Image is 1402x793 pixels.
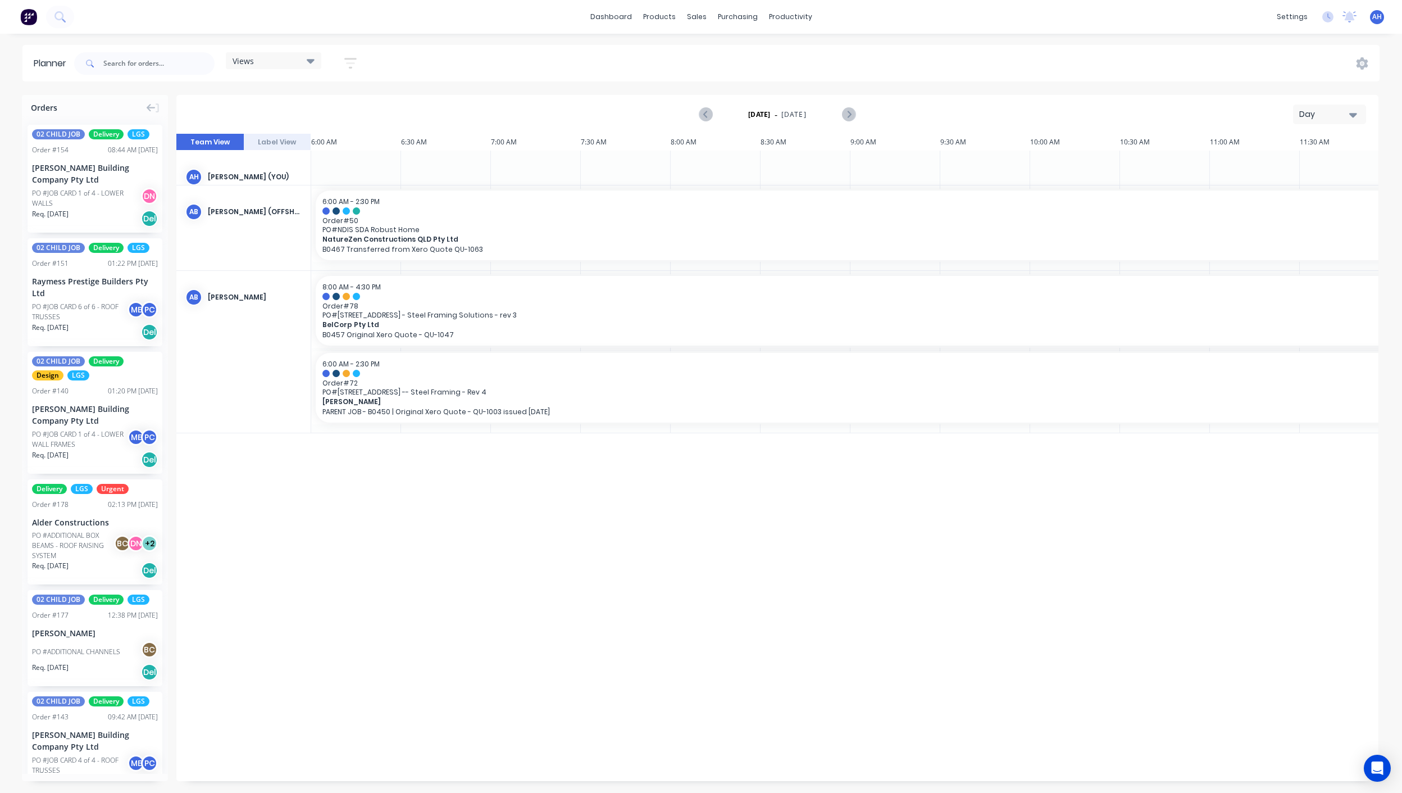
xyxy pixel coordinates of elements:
div: Order # 140 [32,386,69,396]
span: Req. [DATE] [32,450,69,460]
div: [PERSON_NAME] Building Company Pty Ltd [32,729,158,753]
strong: [DATE] [748,110,771,120]
div: BC [114,535,131,552]
div: ME [128,755,144,772]
a: dashboard [585,8,638,25]
div: Del [141,324,158,341]
span: Delivery [89,243,124,253]
div: [PERSON_NAME] [208,292,302,302]
div: Del [141,664,158,681]
div: Raymess Prestige Builders Pty Ltd [32,275,158,299]
div: AB [185,203,202,220]
div: settings [1271,8,1313,25]
div: Alder Constructions [32,516,158,528]
div: 7:30 AM [581,134,671,151]
div: productivity [763,8,818,25]
span: LGS [128,243,149,253]
div: PC [141,429,158,446]
span: 02 CHILD JOB [32,129,85,139]
div: + 2 [141,535,158,552]
span: Req. [DATE] [32,209,69,219]
button: Next page [842,107,855,121]
div: products [638,8,681,25]
div: Del [141,210,158,227]
span: Req. [DATE] [32,561,69,571]
div: Del [141,451,158,468]
div: 9:00 AM [850,134,940,151]
span: Design [32,370,63,380]
div: DN [141,188,158,205]
button: Day [1293,105,1366,124]
div: PO #JOB CARD 6 of 6 - ROOF TRUSSES [32,302,131,322]
span: 02 CHILD JOB [32,595,85,605]
div: PO #ADDITIONAL BOX BEAMS - ROOF RAISING SYSTEM [32,531,117,561]
div: Order # 151 [32,259,69,269]
div: 11:00 AM [1210,134,1300,151]
div: [PERSON_NAME] (OFFSHORE) [208,207,302,217]
span: 02 CHILD JOB [32,243,85,253]
div: Order # 177 [32,610,69,620]
div: [PERSON_NAME] Building Company Pty Ltd [32,403,158,427]
div: AH [185,169,202,185]
div: 7:00 AM [491,134,581,151]
div: [PERSON_NAME] (You) [208,172,302,182]
div: 10:30 AM [1120,134,1210,151]
span: Delivery [89,696,124,706]
div: 01:22 PM [DATE] [108,259,158,269]
div: 11:30 AM [1300,134,1390,151]
span: Delivery [89,129,124,139]
div: 01:20 PM [DATE] [108,386,158,396]
div: [PERSON_NAME] Building Company Pty Ltd [32,162,158,185]
span: LGS [71,484,93,494]
div: [PERSON_NAME] [32,627,158,639]
div: ME [128,301,144,318]
span: Delivery [89,595,124,605]
span: - [775,108,777,121]
div: PC [141,301,158,318]
div: 8:30 AM [761,134,850,151]
div: PO #JOB CARD 4 of 4 - ROOF TRUSSES [32,755,131,776]
button: Label View [244,134,311,151]
span: Urgent [97,484,129,494]
span: [DATE] [781,110,807,120]
div: PO #JOB CARD 1 of 4 - LOWER WALLS [32,188,144,209]
div: 6:00 AM [311,134,401,151]
div: 10:00 AM [1030,134,1120,151]
div: 6:30 AM [401,134,491,151]
span: LGS [128,595,149,605]
div: Day [1299,108,1351,120]
button: Previous page [700,107,713,121]
div: Open Intercom Messenger [1364,755,1391,782]
div: 8:00 AM [671,134,761,151]
div: PO #ADDITIONAL CHANNELS [32,647,120,657]
div: AB [185,289,202,306]
div: ME [128,429,144,446]
span: Req. [DATE] [32,323,69,333]
span: Delivery [32,484,67,494]
span: LGS [128,696,149,706]
span: 02 CHILD JOB [32,356,85,366]
div: PC [141,755,158,772]
span: Delivery [89,356,124,366]
div: purchasing [712,8,763,25]
span: LGS [67,370,89,380]
span: 6:00 AM - 2:30 PM [322,359,380,369]
div: Planner [34,57,72,70]
div: Order # 178 [32,500,69,510]
div: 9:30 AM [940,134,1030,151]
div: 12:38 PM [DATE] [108,610,158,620]
div: 09:42 AM [DATE] [108,712,158,722]
span: Req. [DATE] [32,663,69,673]
div: PO #JOB CARD 1 of 4 - LOWER WALL FRAMES [32,429,131,450]
div: sales [681,8,712,25]
div: 02:13 PM [DATE] [108,500,158,510]
span: 8:00 AM - 4:30 PM [322,282,381,292]
span: 6:00 AM - 2:30 PM [322,197,380,206]
button: Team View [176,134,244,151]
span: 02 CHILD JOB [32,696,85,706]
span: Views [233,55,254,67]
span: Orders [31,102,57,114]
div: 08:44 AM [DATE] [108,145,158,155]
img: Factory [20,8,37,25]
input: Search for orders... [103,52,215,75]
